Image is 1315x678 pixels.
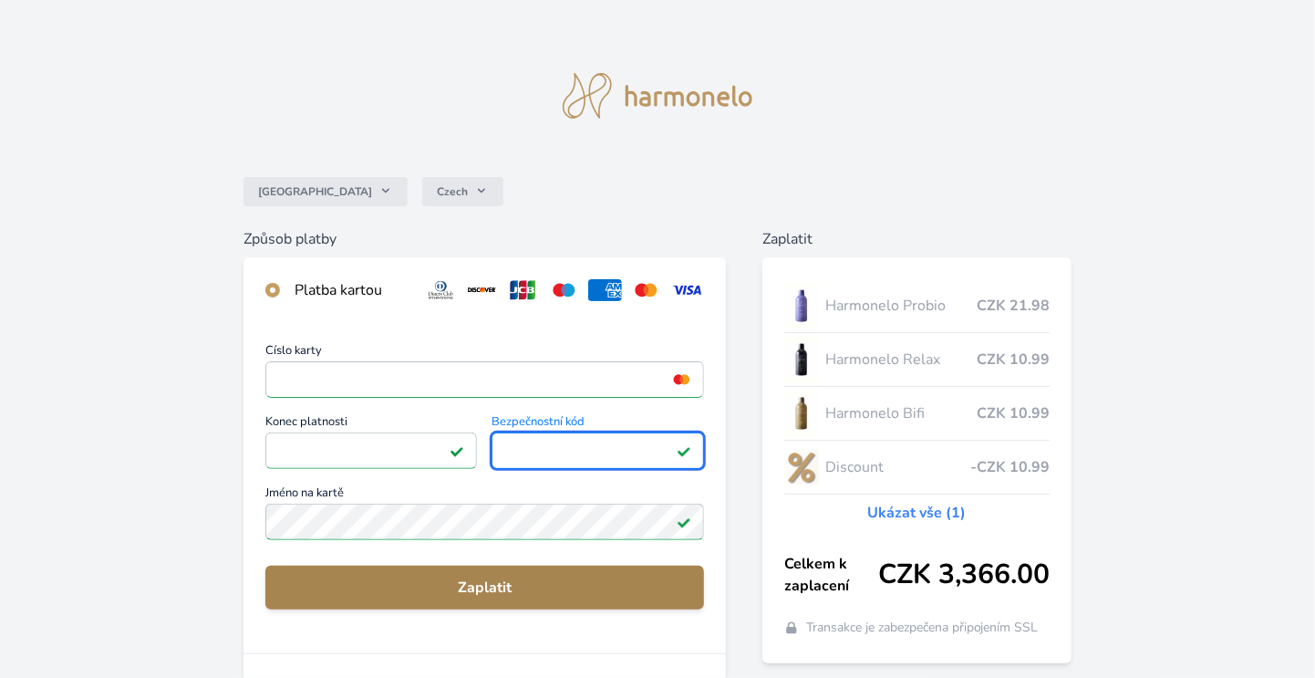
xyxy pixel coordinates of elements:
img: Platné pole [677,515,691,529]
img: diners.svg [424,279,458,301]
iframe: Iframe pro datum vypršení platnosti [274,438,469,464]
span: Harmonelo Relax [826,349,977,370]
span: Harmonelo Bifi [826,402,977,424]
img: maestro.svg [547,279,581,301]
button: Czech [422,177,503,206]
button: Zaplatit [265,566,704,610]
span: Bezpečnostní kód [492,416,703,433]
span: Czech [437,184,468,199]
img: logo.svg [563,73,752,119]
iframe: Iframe pro bezpečnostní kód [500,438,695,464]
span: Transakce je zabezpečena připojením SSL [806,619,1039,637]
img: discount-lo.png [784,444,819,490]
span: Jméno na kartě [265,487,704,504]
span: Celkem k zaplacení [784,553,878,597]
span: CZK 10.99 [977,349,1050,370]
h6: Zaplatit [762,228,1072,250]
a: Ukázat vše (1) [867,502,966,524]
h6: Způsob platby [243,228,726,250]
span: [GEOGRAPHIC_DATA] [258,184,372,199]
span: Číslo karty [265,345,704,361]
div: Platba kartou [295,279,409,301]
img: Platné pole [450,443,464,458]
img: discover.svg [465,279,499,301]
img: mc.svg [629,279,663,301]
img: CLEAN_PROBIO_se_stinem_x-lo.jpg [784,283,819,329]
span: CZK 10.99 [977,402,1050,424]
img: visa.svg [670,279,704,301]
img: CLEAN_BIFI_se_stinem_x-lo.jpg [784,391,819,436]
img: jcb.svg [506,279,540,301]
span: CZK 3,366.00 [878,558,1050,591]
button: [GEOGRAPHIC_DATA] [243,177,408,206]
span: -CZK 10.99 [970,456,1050,478]
span: Konec platnosti [265,416,477,433]
img: CLEAN_RELAX_se_stinem_x-lo.jpg [784,337,819,382]
span: Zaplatit [280,577,689,599]
input: Jméno na kartěPlatné pole [265,504,704,540]
iframe: Iframe pro číslo karty [274,367,696,392]
img: amex.svg [588,279,622,301]
span: CZK 21.98 [977,295,1050,317]
span: Harmonelo Probio [826,295,977,317]
img: mc [669,371,694,388]
img: Platné pole [677,443,691,458]
span: Discount [826,456,970,478]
